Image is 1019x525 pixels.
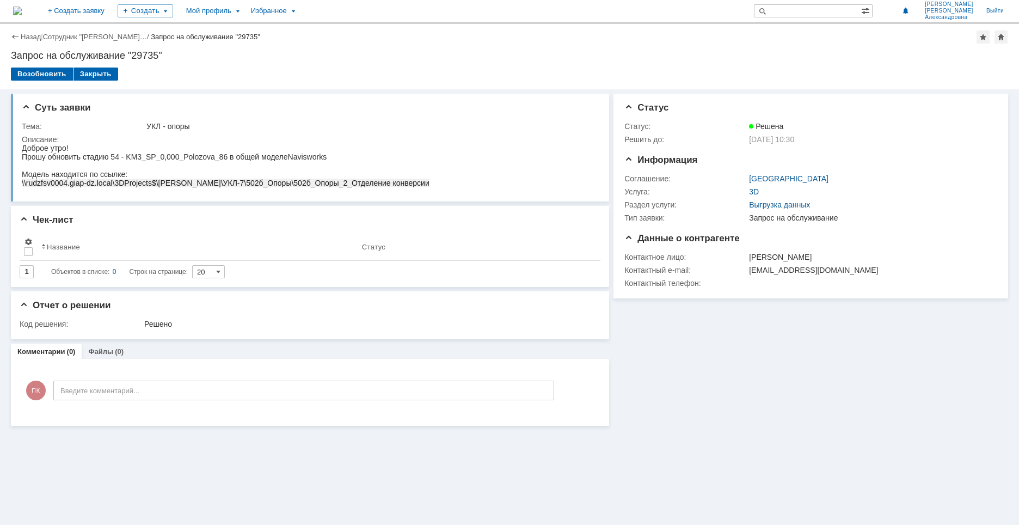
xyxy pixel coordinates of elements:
div: Создать [118,4,173,17]
span: Информация [624,155,697,165]
div: Запрос на обслуживание "29735" [151,33,260,41]
span: Статус [624,102,668,113]
div: Код решения: [20,320,142,328]
div: Статус [362,243,385,251]
div: Решить до: [624,135,747,144]
span: Данные о контрагенте [624,233,740,243]
div: Запрос на обслуживание [749,213,991,222]
a: Комментарии [17,347,65,356]
a: Файлы [88,347,113,356]
img: logo [13,7,22,15]
span: [PERSON_NAME] [925,1,973,8]
div: (0) [67,347,76,356]
div: Статус: [624,122,747,131]
span: Суть заявки [22,102,90,113]
div: | [41,32,42,40]
div: Контактное лицо: [624,253,747,261]
div: 0 [113,265,116,278]
div: Контактный телефон: [624,279,747,288]
div: Соглашение: [624,174,747,183]
a: Назад [21,33,41,41]
div: / [43,33,151,41]
div: Название [47,243,80,251]
div: [EMAIL_ADDRESS][DOMAIN_NAME] [749,266,991,274]
div: Сделать домашней страницей [995,30,1008,44]
span: Navisworks [266,9,305,17]
div: Контактный e-mail: [624,266,747,274]
span: Настройки [24,237,33,246]
div: УКЛ - опоры [146,122,593,131]
div: Услуга: [624,187,747,196]
th: Статус [358,233,592,261]
div: Решено [144,320,593,328]
div: [PERSON_NAME] [749,253,991,261]
a: Перейти на домашнюю страницу [13,7,22,15]
span: Решена [749,122,783,131]
a: Сотрудник "[PERSON_NAME]… [43,33,147,41]
span: [PERSON_NAME] [925,8,973,14]
div: Раздел услуги: [624,200,747,209]
span: Александровна [925,14,973,21]
span: Отчет о решении [20,300,111,310]
span: ПК [26,381,46,400]
th: Название [37,233,358,261]
div: Тема: [22,122,144,131]
i: Строк на странице: [51,265,188,278]
div: Описание: [22,135,595,144]
a: [GEOGRAPHIC_DATA] [749,174,828,183]
span: Чек-лист [20,215,73,225]
div: Запрос на обслуживание "29735" [11,50,1008,61]
div: Тип заявки: [624,213,747,222]
div: Добавить в избранное [977,30,990,44]
span: [DATE] 10:30 [749,135,794,144]
a: 3D [749,187,759,196]
div: (0) [115,347,124,356]
span: Расширенный поиск [861,5,872,15]
a: Выгрузка данных [749,200,810,209]
span: Объектов в списке: [51,268,109,276]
